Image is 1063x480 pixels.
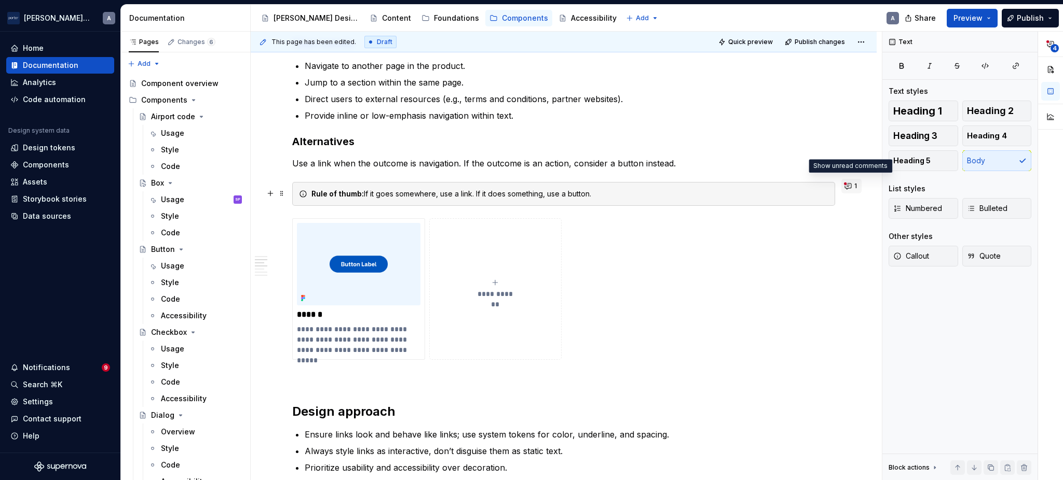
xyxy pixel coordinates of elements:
[161,393,207,404] div: Accessibility
[144,423,246,440] a: Overview
[161,294,180,304] div: Code
[809,159,892,173] div: Show unread comments
[144,440,246,457] a: Style
[178,38,215,46] div: Changes
[967,131,1007,141] span: Heading 4
[6,57,114,74] a: Documentation
[292,157,835,170] p: Use a link when the outcome is navigation. If the outcome is an action, consider a button instead.
[23,397,53,407] div: Settings
[900,9,943,27] button: Share
[161,261,184,271] div: Usage
[554,10,621,26] a: Accessibility
[6,376,114,393] button: Search ⌘K
[365,10,415,26] a: Content
[962,125,1032,146] button: Heading 4
[161,460,180,470] div: Code
[854,182,857,190] span: 1
[144,274,246,291] a: Style
[7,12,20,24] img: f0306bc8-3074-41fb-b11c-7d2e8671d5eb.png
[1002,9,1059,27] button: Publish
[2,7,118,29] button: [PERSON_NAME] AirlinesA
[889,198,958,219] button: Numbered
[23,211,71,221] div: Data sources
[134,241,246,258] a: Button
[151,111,195,122] div: Airport code
[144,307,246,324] a: Accessibility
[161,427,195,437] div: Overview
[235,194,240,205] div: SP
[274,13,359,23] div: [PERSON_NAME] Design
[502,13,548,23] div: Components
[889,460,939,475] div: Block actions
[257,8,621,29] div: Page tree
[144,357,246,374] a: Style
[6,359,114,376] button: Notifications9
[161,161,180,172] div: Code
[962,198,1032,219] button: Bulleted
[1017,13,1044,23] span: Publish
[6,191,114,207] a: Storybook stories
[144,142,246,158] a: Style
[23,160,69,170] div: Components
[23,362,70,373] div: Notifications
[23,77,56,88] div: Analytics
[6,91,114,108] a: Code automation
[129,38,159,46] div: Pages
[6,411,114,427] button: Contact support
[161,128,184,138] div: Usage
[311,189,364,198] strong: Rule of thumb:
[144,125,246,142] a: Usage
[292,403,835,420] h2: Design approach
[144,158,246,175] a: Code
[23,194,87,204] div: Storybook stories
[636,14,649,22] span: Add
[893,203,942,214] span: Numbered
[144,208,246,224] a: Style
[623,11,662,25] button: Add
[305,109,835,122] p: Provide inline or low-emphasis navigation within text.
[125,75,246,92] a: Component overview
[1051,44,1059,52] span: 4
[967,203,1007,214] span: Bulleted
[161,377,180,387] div: Code
[138,60,151,68] span: Add
[144,390,246,407] a: Accessibility
[417,10,483,26] a: Foundations
[967,251,1001,261] span: Quote
[305,428,835,441] p: Ensure links look and behave like links; use system tokens for color, underline, and spacing.
[297,223,420,305] img: 1f77a8d7-b930-41d4-9658-0c76e1b827ce.png
[6,40,114,57] a: Home
[377,38,392,46] span: Draft
[953,13,983,23] span: Preview
[893,106,942,116] span: Heading 1
[207,38,215,46] span: 6
[889,125,958,146] button: Heading 3
[24,13,90,23] div: [PERSON_NAME] Airlines
[23,60,78,70] div: Documentation
[571,13,617,23] div: Accessibility
[129,13,246,23] div: Documentation
[23,414,81,424] div: Contact support
[893,131,937,141] span: Heading 3
[161,360,179,371] div: Style
[144,374,246,390] a: Code
[107,14,111,22] div: A
[23,177,47,187] div: Assets
[161,211,179,221] div: Style
[893,156,931,166] span: Heading 5
[305,461,835,474] p: Prioritize usability and accessibility over decoration.
[23,143,75,153] div: Design tokens
[715,35,778,49] button: Quick preview
[305,60,835,72] p: Navigate to another page in the product.
[161,228,180,238] div: Code
[841,179,862,193] button: 1
[23,43,44,53] div: Home
[947,9,998,27] button: Preview
[34,461,86,472] svg: Supernova Logo
[292,134,835,149] h3: Alternatives
[144,341,246,357] a: Usage
[23,379,62,390] div: Search ⌘K
[485,10,552,26] a: Components
[889,183,925,194] div: List styles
